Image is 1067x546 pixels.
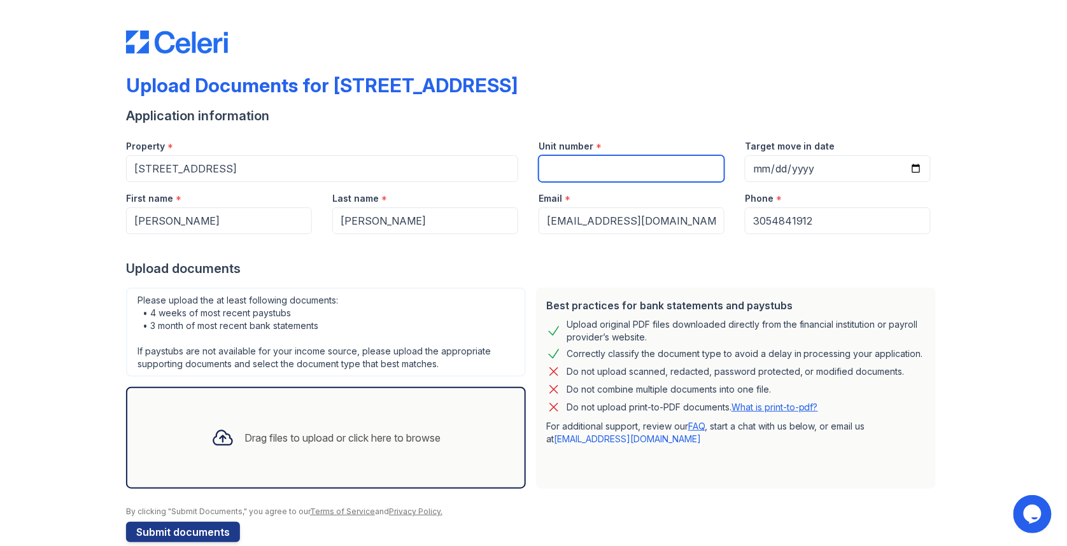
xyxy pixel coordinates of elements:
a: What is print-to-pdf? [731,402,818,412]
div: Upload documents [126,260,941,277]
label: Last name [332,192,379,205]
div: By clicking "Submit Documents," you agree to our and [126,507,941,517]
label: Property [126,140,165,153]
div: Do not upload scanned, redacted, password protected, or modified documents. [567,364,905,379]
div: Please upload the at least following documents: • 4 weeks of most recent paystubs • 3 month of mo... [126,288,526,377]
a: FAQ [688,421,705,431]
label: Phone [745,192,774,205]
label: Unit number [539,140,593,153]
div: Best practices for bank statements and paystubs [546,298,926,313]
label: First name [126,192,173,205]
img: CE_Logo_Blue-a8612792a0a2168367f1c8372b55b34899dd931a85d93a1a3d3e32e68fde9ad4.png [126,31,228,53]
div: Upload Documents for [STREET_ADDRESS] [126,74,518,97]
a: Privacy Policy. [389,507,442,516]
div: Do not combine multiple documents into one file. [567,382,771,397]
iframe: chat widget [1014,495,1054,533]
button: Submit documents [126,522,240,542]
a: Terms of Service [310,507,375,516]
div: Correctly classify the document type to avoid a delay in processing your application. [567,346,923,361]
label: Email [539,192,562,205]
div: Application information [126,107,941,125]
a: [EMAIL_ADDRESS][DOMAIN_NAME] [554,433,701,444]
p: For additional support, review our , start a chat with us below, or email us at [546,420,926,445]
p: Do not upload print-to-PDF documents. [567,401,818,414]
label: Target move in date [745,140,835,153]
div: Upload original PDF files downloaded directly from the financial institution or payroll provider’... [567,318,926,344]
div: Drag files to upload or click here to browse [244,430,441,445]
